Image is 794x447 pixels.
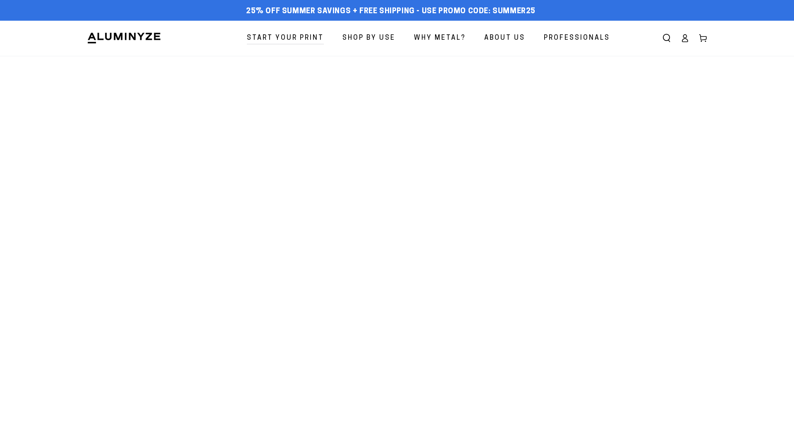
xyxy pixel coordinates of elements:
[538,27,616,49] a: Professionals
[414,32,466,44] span: Why Metal?
[336,27,402,49] a: Shop By Use
[241,27,330,49] a: Start Your Print
[478,27,531,49] a: About Us
[87,32,161,44] img: Aluminyze
[342,32,395,44] span: Shop By Use
[408,27,472,49] a: Why Metal?
[246,7,536,16] span: 25% off Summer Savings + Free Shipping - Use Promo Code: SUMMER25
[544,32,610,44] span: Professionals
[247,32,324,44] span: Start Your Print
[658,29,676,47] summary: Search our site
[484,32,525,44] span: About Us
